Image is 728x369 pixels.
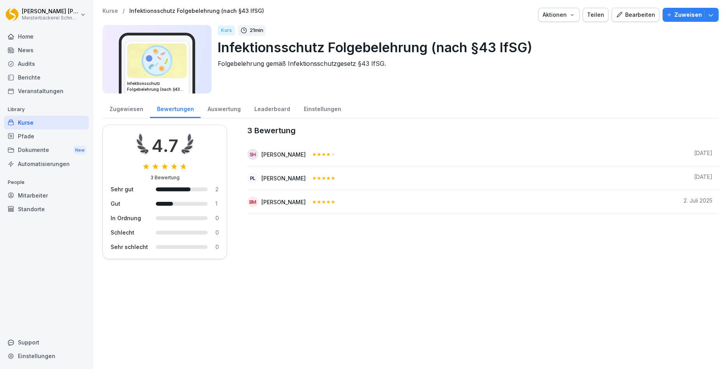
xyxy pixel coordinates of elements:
[250,26,263,34] p: 21 min
[129,8,264,14] a: Infektionsschutz Folgebelehrung (nach §43 IfSG)
[218,59,712,68] p: Folgebelehrung gemäß Infektionsschutzgesetz §43 IfSG.
[201,98,247,118] a: Auswertung
[677,166,719,190] td: [DATE]
[111,214,148,222] div: In Ordnung
[111,185,148,193] div: Sehr gut
[215,200,219,208] div: 1
[538,8,580,22] button: Aktionen
[4,103,89,116] p: Library
[4,84,89,98] a: Veranstaltungen
[247,173,258,184] div: PL
[297,98,348,118] a: Einstellungen
[4,43,89,57] a: News
[587,11,604,19] div: Teilen
[4,143,89,157] a: DokumenteNew
[261,198,306,206] div: [PERSON_NAME]
[127,44,187,78] img: jtrrztwhurl1lt2nit6ma5t3.png
[4,30,89,43] a: Home
[102,8,118,14] a: Kurse
[111,200,148,208] div: Gut
[4,189,89,202] a: Mitarbeiter
[123,8,125,14] p: /
[111,243,148,251] div: Sehr schlecht
[247,125,719,136] caption: 3 Bewertung
[215,185,219,193] div: 2
[674,11,702,19] p: Zuweisen
[73,146,86,155] div: New
[261,174,306,182] div: [PERSON_NAME]
[127,81,187,92] h3: Infektionsschutz Folgebelehrung (nach §43 IfSG)
[218,37,712,57] p: Infektionsschutz Folgebelehrung (nach §43 IfSG)
[22,8,79,15] p: [PERSON_NAME] [PERSON_NAME]
[583,8,608,22] button: Teilen
[111,228,148,237] div: Schlecht
[215,214,219,222] div: 0
[247,196,258,207] div: BM
[4,349,89,363] a: Einstellungen
[215,228,219,237] div: 0
[616,11,655,19] div: Bearbeiten
[215,243,219,251] div: 0
[22,15,79,21] p: Meisterbäckerei Schneckenburger
[4,57,89,71] a: Audits
[4,116,89,129] a: Kurse
[261,150,306,159] div: [PERSON_NAME]
[4,129,89,143] a: Pfade
[4,71,89,84] a: Berichte
[152,133,178,159] div: 4.7
[543,11,575,19] div: Aktionen
[150,98,201,118] a: Bewertungen
[247,149,258,160] div: SH
[150,174,180,181] div: 3 Bewertung
[4,202,89,216] a: Standorte
[218,25,235,35] div: Kurs
[4,143,89,157] div: Dokumente
[612,8,659,22] button: Bearbeiten
[4,176,89,189] p: People
[247,98,297,118] a: Leaderboard
[677,190,719,214] td: 2. Juli 2025
[4,335,89,349] div: Support
[663,8,719,22] button: Zuweisen
[677,143,719,166] td: [DATE]
[102,98,150,118] a: Zugewiesen
[4,157,89,171] a: Automatisierungen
